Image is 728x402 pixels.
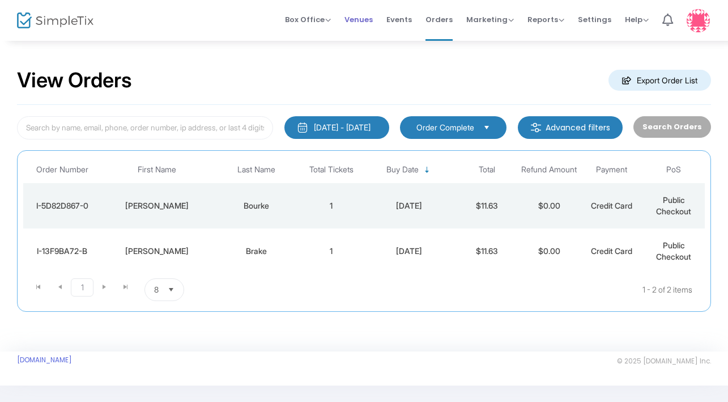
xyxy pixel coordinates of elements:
span: Payment [596,165,627,175]
th: Total [456,156,518,183]
kendo-pager-info: 1 - 2 of 2 items [297,278,692,301]
div: 9/10/2025 [365,246,453,257]
button: [DATE] - [DATE] [284,116,389,139]
span: Settings [578,5,611,34]
span: © 2025 [DOMAIN_NAME] Inc. [617,357,711,366]
td: $11.63 [456,183,518,228]
div: Brake [216,246,297,257]
span: Help [625,14,649,25]
td: $11.63 [456,228,518,274]
th: Total Tickets [300,156,363,183]
td: 1 [300,183,363,228]
span: Public Checkout [656,195,691,216]
span: Box Office [285,14,331,25]
div: [DATE] - [DATE] [314,122,371,133]
span: Reports [527,14,564,25]
span: Buy Date [386,165,419,175]
span: Page 1 [71,278,93,297]
span: Orders [425,5,453,34]
td: $0.00 [518,228,580,274]
td: 1 [300,228,363,274]
button: Select [479,121,495,134]
th: Refund Amount [518,156,580,183]
button: Select [163,279,179,301]
span: Credit Card [591,201,632,210]
img: filter [530,122,542,133]
img: monthly [297,122,308,133]
span: First Name [138,165,176,175]
span: Venues [344,5,373,34]
span: Order Number [36,165,88,175]
m-button: Export Order List [608,70,711,91]
div: I-13F9BA72-B [26,246,98,257]
span: Order Complete [416,122,474,133]
div: I-5D82D867-0 [26,200,98,211]
span: Credit Card [591,246,632,256]
span: Last Name [237,165,275,175]
div: Bridget [104,246,210,257]
span: Sortable [423,166,432,175]
m-button: Advanced filters [518,116,623,139]
span: 8 [154,284,159,295]
span: Events [386,5,412,34]
h2: View Orders [17,68,132,93]
input: Search by name, email, phone, order number, ip address, or last 4 digits of card [17,116,273,139]
span: Marketing [466,14,514,25]
td: $0.00 [518,183,580,228]
div: Data table [23,156,705,274]
a: [DOMAIN_NAME] [17,356,72,365]
span: Public Checkout [656,240,691,261]
div: Bourke [216,200,297,211]
span: PoS [666,165,681,175]
div: Jacqueline [104,200,210,211]
div: 9/16/2025 [365,200,453,211]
